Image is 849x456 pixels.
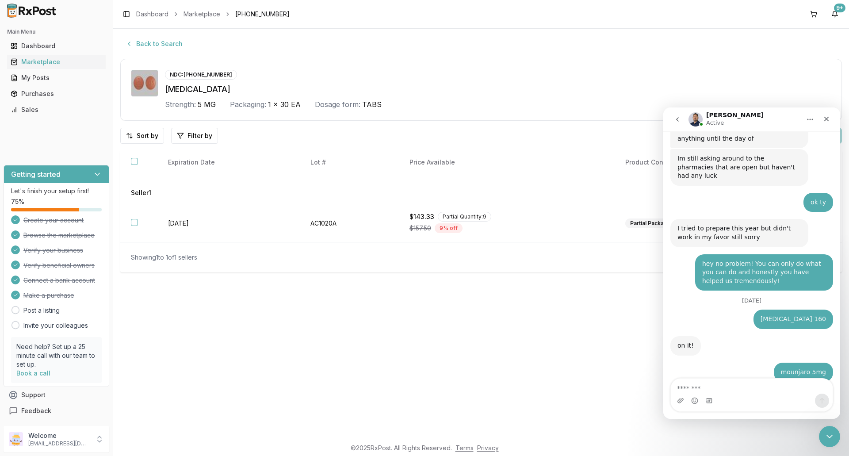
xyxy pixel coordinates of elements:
a: Privacy [477,444,499,452]
a: Sales [7,102,106,118]
td: AC1020A [300,205,399,242]
button: Support [4,387,109,403]
button: Marketplace [4,55,109,69]
span: Sort by [137,131,158,140]
span: Feedback [21,406,51,415]
a: Book a call [16,369,50,377]
a: Terms [455,444,474,452]
span: $157.50 [409,224,431,233]
span: Verify beneficial owners [23,261,95,270]
div: 9+ [834,4,845,12]
h3: Getting started [11,169,61,180]
a: Dashboard [136,10,168,19]
span: [PHONE_NUMBER] [235,10,290,19]
div: My Posts [11,73,102,82]
th: Price Available [399,151,615,174]
button: Feedback [4,403,109,419]
span: Seller 1 [131,188,151,197]
div: NDC: [PHONE_NUMBER] [165,70,237,80]
a: Marketplace [184,10,220,19]
button: Dashboard [4,39,109,53]
span: 75 % [11,197,24,206]
div: Strength: [165,99,196,110]
a: Marketplace [7,54,106,70]
span: Filter by [187,131,212,140]
div: 9 % off [435,223,463,233]
img: RxPost Logo [4,4,60,18]
div: $143.33 [409,212,604,222]
th: Product Condition [615,151,776,174]
p: Let's finish your setup first! [11,187,102,195]
th: Expiration Date [157,151,300,174]
iframe: Intercom live chat [819,426,840,447]
span: Make a purchase [23,291,74,300]
button: Back to Search [120,36,188,52]
td: [DATE] [157,205,300,242]
span: Browse the marketplace [23,231,95,240]
a: Post a listing [23,306,60,315]
div: Partial Quantity: 9 [438,212,491,222]
span: 5 MG [198,99,216,110]
div: Showing 1 to 1 of 1 sellers [131,253,197,262]
a: Invite your colleagues [23,321,88,330]
span: 1 x 30 EA [268,99,301,110]
a: My Posts [7,70,106,86]
h2: Main Menu [7,28,106,35]
span: Create your account [23,216,84,225]
div: Packaging: [230,99,266,110]
span: Connect a bank account [23,276,95,285]
th: Lot # [300,151,399,174]
span: Verify your business [23,246,83,255]
div: Purchases [11,89,102,98]
button: Sort by [120,128,164,144]
div: Dosage form: [315,99,360,110]
button: Sales [4,103,109,117]
button: 9+ [828,7,842,21]
p: [EMAIL_ADDRESS][DOMAIN_NAME] [28,440,90,447]
span: TABS [362,99,382,110]
iframe: Intercom live chat [663,107,840,419]
button: Purchases [4,87,109,101]
a: Dashboard [7,38,106,54]
div: Sales [11,105,102,114]
button: My Posts [4,71,109,85]
div: Partial Package [625,218,676,228]
p: Welcome [28,431,90,440]
button: Filter by [171,128,218,144]
img: Tradjenta 5 MG TABS [131,70,158,96]
img: User avatar [9,432,23,446]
